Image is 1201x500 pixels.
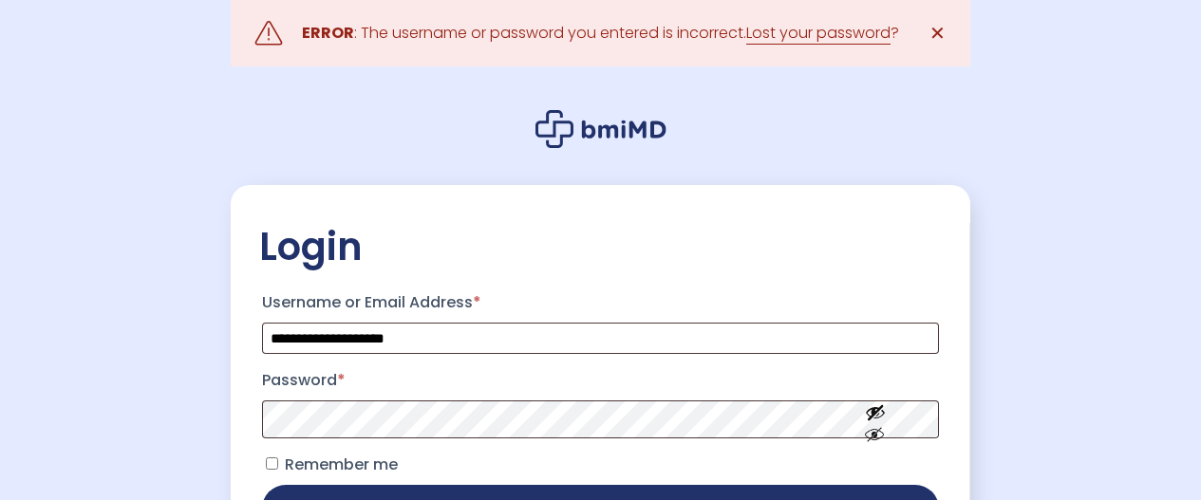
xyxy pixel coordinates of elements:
a: Lost your password [746,22,891,45]
label: Username or Email Address [262,287,939,318]
span: ✕ [929,20,946,46]
span: Remember me [285,454,398,475]
button: Show password [822,387,929,453]
strong: ERROR [302,22,354,44]
input: Remember me [266,457,278,470]
h2: Login [259,223,942,270]
label: Password [262,365,939,396]
div: : The username or password you entered is incorrect. ? [302,20,899,46]
a: ✕ [918,14,956,52]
